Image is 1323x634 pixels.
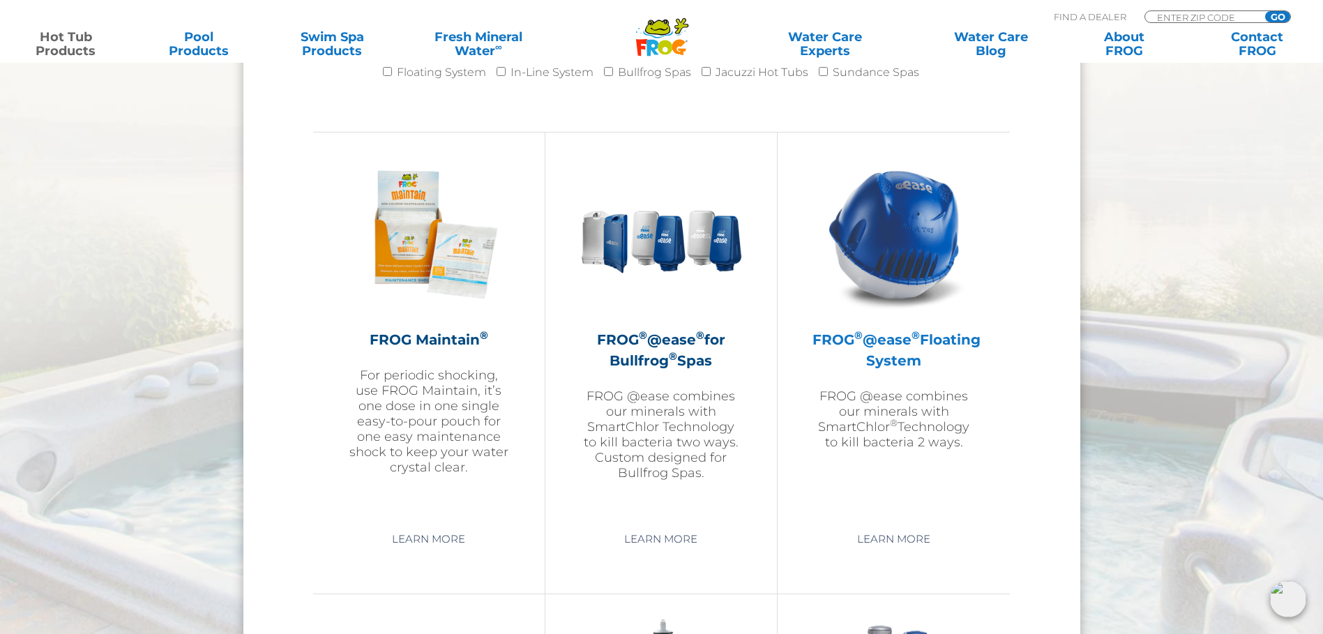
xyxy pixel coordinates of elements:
[348,153,510,315] img: Frog_Maintain_Hero-2-v2-300x300.png
[348,368,510,475] p: For periodic shocking, use FROG Maintain, it’s one dose in one single easy-to-pour pouch for one ...
[14,30,118,58] a: Hot TubProducts
[580,388,742,481] p: FROG @ease combines our minerals with SmartChlor Technology to kill bacteria two ways. Custom des...
[1265,11,1290,22] input: GO
[580,153,742,516] a: FROG®@ease®for Bullfrog®SpasFROG @ease combines our minerals with SmartChlor Technology to kill b...
[1205,30,1309,58] a: ContactFROG
[669,349,677,363] sup: ®
[511,59,594,86] label: In-Line System
[841,527,946,552] a: Learn More
[495,41,502,52] sup: ∞
[812,388,975,450] p: FROG @ease combines our minerals with SmartChlor Technology to kill bacteria 2 ways.
[1072,30,1176,58] a: AboutFROG
[854,329,863,342] sup: ®
[580,153,742,315] img: bullfrog-product-hero-300x300.png
[1270,581,1306,617] img: openIcon
[741,30,909,58] a: Water CareExperts
[939,30,1043,58] a: Water CareBlog
[480,329,488,342] sup: ®
[618,59,691,86] label: Bullfrog Spas
[147,30,251,58] a: PoolProducts
[397,59,486,86] label: Floating System
[812,329,975,371] h2: FROG @ease Floating System
[580,329,742,371] h2: FROG @ease for Bullfrog Spas
[812,153,975,516] a: FROG®@ease®Floating SystemFROG @ease combines our minerals with SmartChlor®Technology to kill bac...
[1156,11,1250,23] input: Zip Code Form
[348,329,510,350] h2: FROG Maintain
[414,30,543,58] a: Fresh MineralWater∞
[376,527,481,552] a: Learn More
[348,153,510,516] a: FROG Maintain®For periodic shocking, use FROG Maintain, it’s one dose in one single easy-to-pour ...
[813,153,975,315] img: hot-tub-product-atease-system-300x300.png
[280,30,384,58] a: Swim SpaProducts
[890,417,898,428] sup: ®
[608,527,713,552] a: Learn More
[716,59,808,86] label: Jacuzzi Hot Tubs
[833,59,919,86] label: Sundance Spas
[696,329,704,342] sup: ®
[639,329,647,342] sup: ®
[912,329,920,342] sup: ®
[1054,10,1126,23] p: Find A Dealer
